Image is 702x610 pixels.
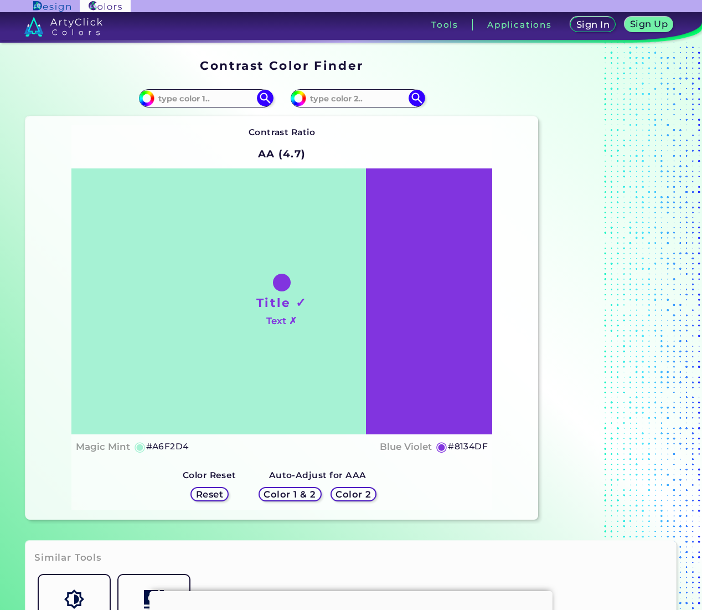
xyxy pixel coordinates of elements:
h4: Magic Mint [76,439,130,455]
h1: Contrast Color Finder [200,57,363,74]
img: icon_color_shades.svg [64,590,84,609]
h5: Sign In [577,20,609,29]
input: type color 2.. [306,91,409,106]
a: Sign Up [626,17,672,32]
img: ArtyClick Design logo [33,1,70,12]
a: Sign In [572,17,615,32]
h1: Title ✓ [256,294,307,311]
h5: Color 1 & 2 [265,490,314,498]
h2: AA (4.7) [253,142,311,166]
h5: #A6F2D4 [146,439,189,454]
strong: Auto-Adjust for AAA [269,470,367,480]
h3: Applications [487,20,552,29]
h3: Similar Tools [34,551,102,565]
strong: Color Reset [183,470,236,480]
strong: Contrast Ratio [249,127,316,137]
img: icon search [409,90,425,106]
h5: #8134DF [448,439,488,454]
h5: Sign Up [631,20,667,28]
h5: Color 2 [337,490,370,498]
h5: ◉ [134,440,146,453]
img: logo_artyclick_colors_white.svg [24,17,102,37]
h4: Text ✗ [266,313,297,329]
h4: Blue Violet [380,439,432,455]
h3: Tools [431,20,458,29]
input: type color 1.. [154,91,257,106]
h5: Reset [197,490,222,498]
h5: ◉ [436,440,448,453]
img: icon_col_pal_col.svg [144,590,163,609]
img: icon search [257,90,273,106]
